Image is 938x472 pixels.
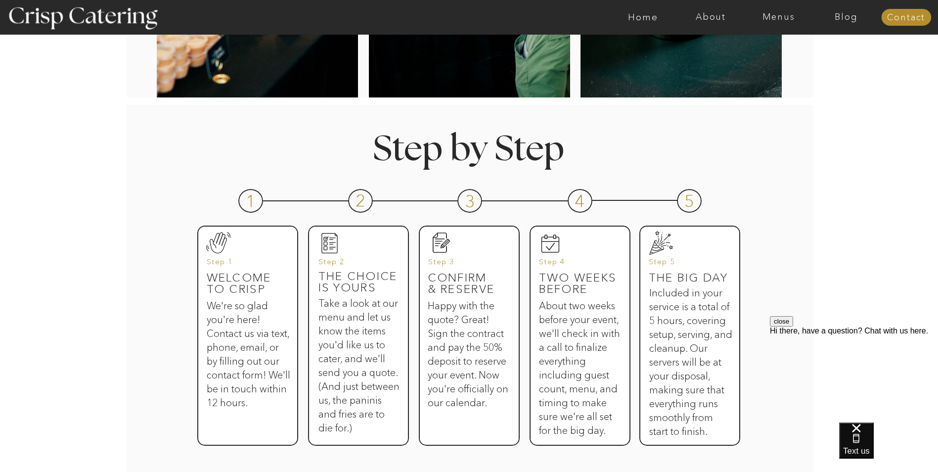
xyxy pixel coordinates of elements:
h1: Step by Step [331,133,606,162]
h3: 4 [575,192,586,206]
iframe: podium webchat widget bubble [839,423,938,472]
h3: 3 [465,192,476,206]
h3: We're so glad you're here! Contact us via text, phone, email, or by filling out our contact form!... [207,299,290,431]
a: Menus [745,12,812,22]
a: Blog [812,12,880,22]
a: Contact [881,13,931,23]
h3: About two weeks before your event, we'll check in with a call to finalize everything including gu... [539,299,620,431]
h3: Step 2 [318,258,393,272]
h3: Two weeks before [539,272,620,286]
h3: Included in your service is a total of 5 hours, covering setup, serving, and cleanup. Our servers... [649,286,732,419]
h3: Step 1 [207,258,281,272]
h3: Welcome to Crisp [207,272,288,286]
h3: Step 3 [428,258,503,272]
h3: The Choice is yours [318,271,400,284]
h3: Confirm & reserve [428,272,519,299]
h3: Step 5 [649,258,723,272]
a: About [677,12,745,22]
h3: 2 [356,192,367,206]
h3: Happy with the quote? Great! Sign the contract and pay the 50% deposit to reserve your event. Now... [428,299,509,431]
h3: 5 [684,192,696,206]
iframe: podium webchat widget prompt [770,316,938,435]
h3: 1 [246,192,257,206]
h3: Step 4 [539,258,614,272]
a: Home [609,12,677,22]
h3: The big day [649,272,730,286]
h3: Take a look at our menu and let us know the items you'd like us to cater, and we'll send you a qu... [318,296,400,410]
